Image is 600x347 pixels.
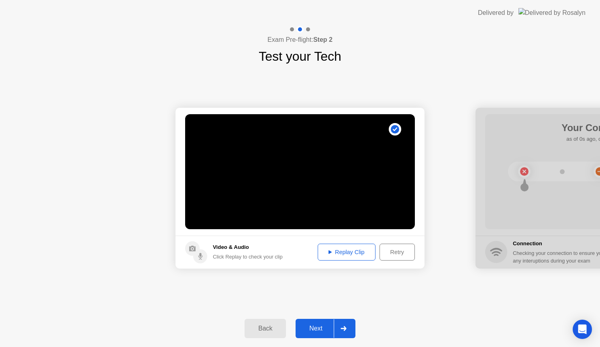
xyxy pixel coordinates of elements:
h1: Test your Tech [259,47,341,66]
div: Delivered by [478,8,514,18]
b: Step 2 [313,36,333,43]
div: Retry [382,249,412,255]
div: Click Replay to check your clip [213,253,283,261]
img: Delivered by Rosalyn [518,8,586,17]
div: Open Intercom Messenger [573,320,592,339]
button: Retry [380,244,415,261]
div: Next [298,325,334,332]
h5: Video & Audio [213,243,283,251]
button: Next [296,319,355,338]
button: Back [245,319,286,338]
div: Back [247,325,284,332]
div: Replay Clip [320,249,373,255]
button: Replay Clip [318,244,376,261]
h4: Exam Pre-flight: [267,35,333,45]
